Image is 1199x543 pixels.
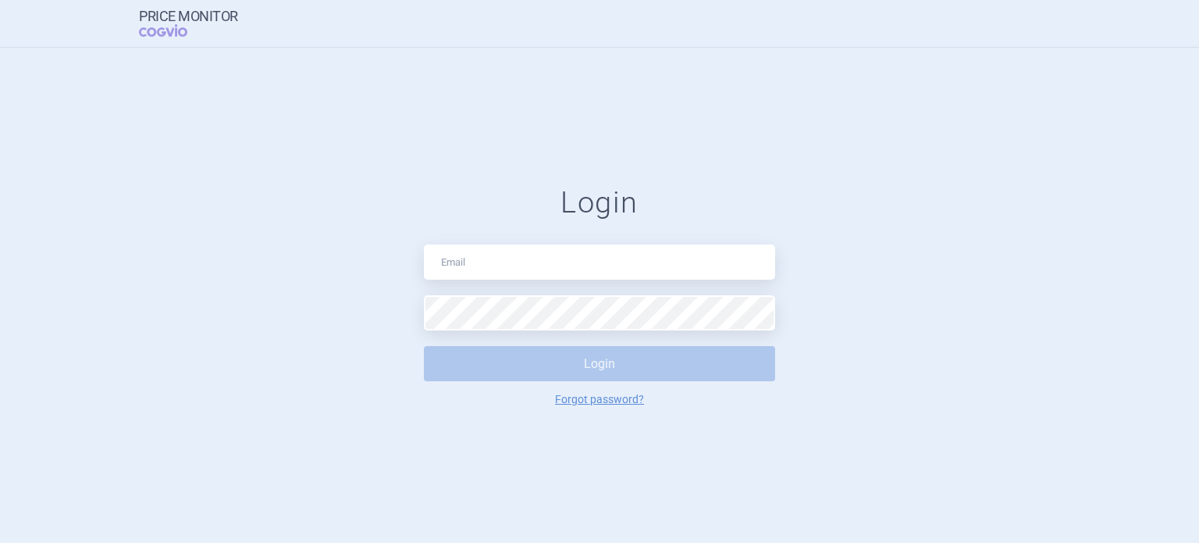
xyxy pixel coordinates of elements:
[139,9,238,38] a: Price MonitorCOGVIO
[139,24,209,37] span: COGVIO
[139,9,238,24] strong: Price Monitor
[424,245,775,280] input: Email
[424,346,775,381] button: Login
[555,394,644,405] a: Forgot password?
[424,185,775,221] h1: Login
